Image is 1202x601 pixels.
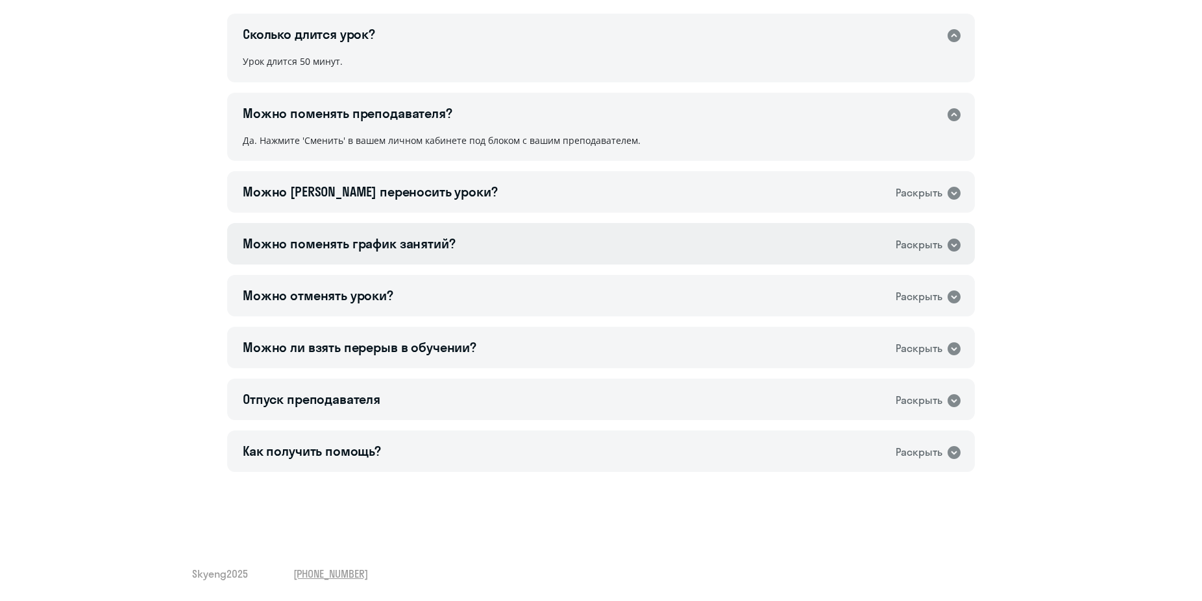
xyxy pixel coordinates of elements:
[243,25,375,43] div: Сколько длится урок?
[243,390,380,408] div: Отпуск преподавателя
[896,185,942,201] div: Раскрыть
[243,235,456,253] div: Можно поменять график занятий?
[227,133,975,161] div: Да. Нажмите 'Сменить' в вашем личном кабинете под блоком с вашим преподавателем.
[192,567,248,581] span: Skyeng 2025
[896,340,942,357] div: Раскрыть
[243,338,476,357] div: Можно ли взять перерыв в обучении?
[243,287,393,305] div: Можно отменять уроки?
[243,183,497,201] div: Можно [PERSON_NAME] переносить уроки?
[896,237,942,253] div: Раскрыть
[896,289,942,305] div: Раскрыть
[243,442,381,460] div: Как получить помощь?
[896,392,942,408] div: Раскрыть
[243,104,452,123] div: Можно поменять преподавателя?
[293,567,368,581] a: [PHONE_NUMBER]
[227,54,975,82] div: Урок длится 50 минут.
[896,444,942,460] div: Раскрыть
